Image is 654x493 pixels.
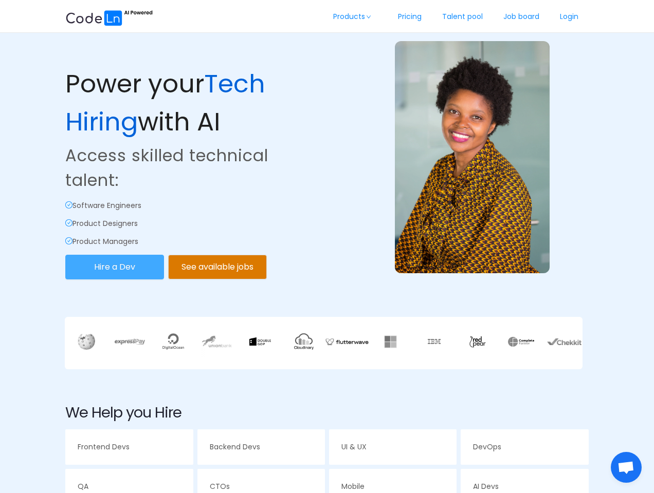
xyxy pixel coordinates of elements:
span: CTOs [210,481,230,491]
span: DevOps [473,442,501,452]
img: gdp.f5de0a9d.webp [249,337,271,346]
a: DevOps [461,429,588,465]
span: Mobile [341,481,365,491]
img: xNYAAAAAA= [508,337,534,347]
i: icon: down [366,14,372,20]
i: icon: check-circle [65,219,72,226]
img: ibm.f019ecc1.webp [428,339,441,344]
img: example [395,41,550,273]
span: AI Devs [473,481,499,491]
button: See available jobs [168,255,267,279]
i: icon: check-circle [65,201,72,208]
p: Access skilled technical talent: [65,143,325,193]
p: Product Designers [65,218,325,229]
span: Tech Hiring [65,66,265,139]
img: express.25241924.webp [115,338,145,345]
img: digitalocean.9711bae0.webp [162,331,184,352]
button: Hire a Dev [65,255,164,279]
p: Power your with AI [65,65,325,140]
span: Frontend Devs [78,442,130,452]
img: wikipedia.924a3bd0.webp [78,334,95,350]
a: Backend Devs [197,429,325,465]
p: Product Managers [65,236,325,247]
span: Backend Devs [210,442,260,452]
img: fq4AAAAAAAAAAA= [384,335,397,348]
span: UI & UX [341,442,367,452]
i: icon: check-circle [65,237,72,244]
span: QA [78,481,88,491]
p: Software Engineers [65,200,325,211]
a: Open chat [611,452,642,483]
img: chekkit.0bccf985.webp [547,338,582,346]
img: 3JiQAAAAAABZABt8ruoJIq32+N62SQO0hFKGtpKBtqUKlH8dAofS56CJ7FppICrj1pHkAOPKAAA= [467,334,488,349]
img: flutter.513ce320.webp [325,330,369,354]
a: Frontend Devs [65,429,193,465]
h2: We Help you Hire [65,403,589,422]
img: ai.87e98a1d.svg [65,9,153,26]
img: union.a1ab9f8d.webp [202,327,232,357]
img: cloud.8900efb9.webp [293,331,315,352]
a: UI & UX [329,429,457,465]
